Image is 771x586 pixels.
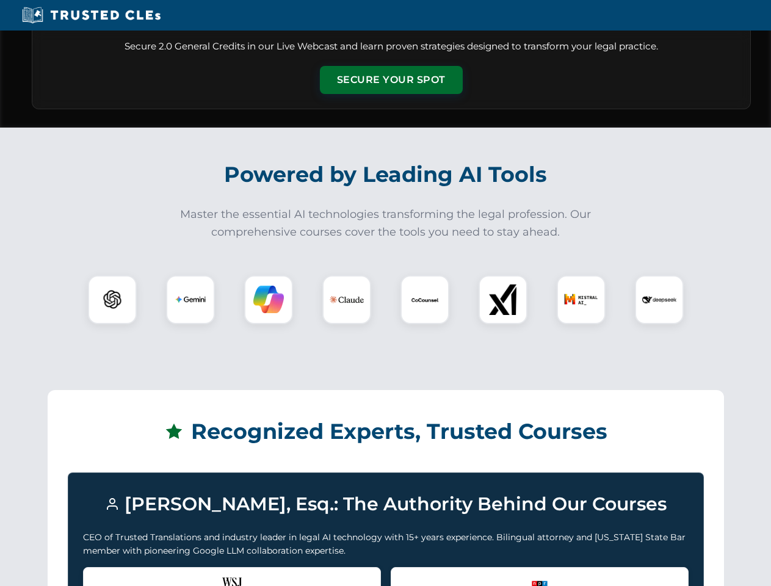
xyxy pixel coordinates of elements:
img: CoCounsel Logo [410,284,440,315]
p: Secure 2.0 General Credits in our Live Webcast and learn proven strategies designed to transform ... [47,40,736,54]
button: Secure Your Spot [320,66,463,94]
img: xAI Logo [488,284,518,315]
img: Claude Logo [330,283,364,317]
div: DeepSeek [635,275,684,324]
img: ChatGPT Logo [95,282,130,317]
p: Master the essential AI technologies transforming the legal profession. Our comprehensive courses... [172,206,599,241]
div: ChatGPT [88,275,137,324]
div: Claude [322,275,371,324]
img: Copilot Logo [253,284,284,315]
div: Gemini [166,275,215,324]
img: Mistral AI Logo [564,283,598,317]
div: Copilot [244,275,293,324]
img: DeepSeek Logo [642,283,676,317]
div: CoCounsel [400,275,449,324]
img: Trusted CLEs [18,6,164,24]
h2: Powered by Leading AI Tools [48,153,724,196]
div: Mistral AI [557,275,606,324]
img: Gemini Logo [175,284,206,315]
p: CEO of Trusted Translations and industry leader in legal AI technology with 15+ years experience.... [83,530,689,558]
h3: [PERSON_NAME], Esq.: The Authority Behind Our Courses [83,488,689,521]
div: xAI [479,275,527,324]
h2: Recognized Experts, Trusted Courses [68,410,704,453]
